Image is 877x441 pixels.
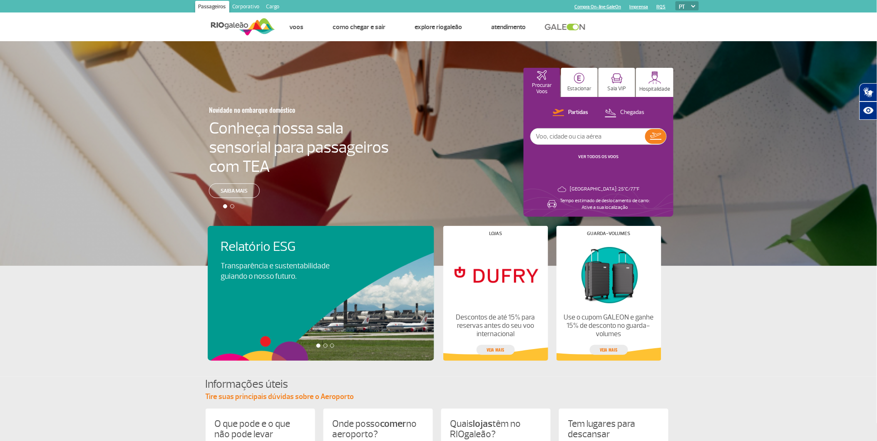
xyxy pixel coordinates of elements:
[263,1,283,14] a: Cargo
[333,23,386,31] a: Como chegar e sair
[415,23,462,31] a: Explore RIOgaleão
[570,186,639,193] p: [GEOGRAPHIC_DATA]: 25°C/77°F
[209,101,348,119] h3: Novidade no embarque doméstico
[636,68,673,97] button: Hospitalidade
[195,1,229,14] a: Passageiros
[477,345,515,355] a: veja mais
[860,102,877,120] button: Abrir recursos assistivos.
[576,154,621,160] button: VER TODOS OS VOOS
[380,418,407,430] strong: comer
[602,107,647,118] button: Chegadas
[333,419,424,439] p: Onde posso no aeroporto?
[611,73,623,84] img: vipRoom.svg
[489,231,502,236] h4: Lojas
[560,198,650,211] p: Tempo estimado de deslocamento de carro: Ative a sua localização
[599,68,635,97] button: Sala VIP
[528,82,556,95] p: Procurar Voos
[567,86,591,92] p: Estacionar
[590,345,628,355] a: veja mais
[221,261,339,282] p: Transparência e sustentabilidade guiando o nosso futuro.
[450,419,542,439] p: Quais têm no RIOgaleão?
[587,231,631,236] h4: Guarda-volumes
[630,4,648,10] a: Imprensa
[492,23,526,31] a: Atendimento
[563,243,654,307] img: Guarda-volumes
[561,68,598,97] button: Estacionar
[450,243,541,307] img: Lojas
[206,377,672,392] h4: Informações úteis
[860,83,877,120] div: Plugin de acessibilidade da Hand Talk.
[575,4,621,10] a: Compra On-line GaleOn
[569,109,589,116] p: Partidas
[209,119,389,176] h4: Conheça nossa sala sensorial para passageiros com TEA
[550,107,591,118] button: Partidas
[608,86,626,92] p: Sala VIP
[648,71,661,84] img: hospitality.svg
[657,4,666,10] a: RQS
[860,83,877,102] button: Abrir tradutor de língua de sinais.
[473,418,493,430] strong: lojas
[290,23,304,31] a: Voos
[621,109,645,116] p: Chegadas
[450,313,541,338] p: Descontos de até 15% para reservas antes do seu voo internacional
[574,73,585,84] img: carParkingHome.svg
[537,70,547,80] img: airplaneHomeActive.svg
[221,239,421,282] a: Relatório ESGTransparência e sustentabilidade guiando o nosso futuro.
[221,239,353,255] h4: Relatório ESG
[206,392,672,402] p: Tire suas principais dúvidas sobre o Aeroporto
[209,183,260,198] a: Saiba mais
[579,154,619,159] a: VER TODOS OS VOOS
[229,1,263,14] a: Corporativo
[531,129,645,144] input: Voo, cidade ou cia aérea
[639,86,670,92] p: Hospitalidade
[563,313,654,338] p: Use o cupom GALEON e ganhe 15% de desconto no guarda-volumes
[524,68,560,97] button: Procurar Voos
